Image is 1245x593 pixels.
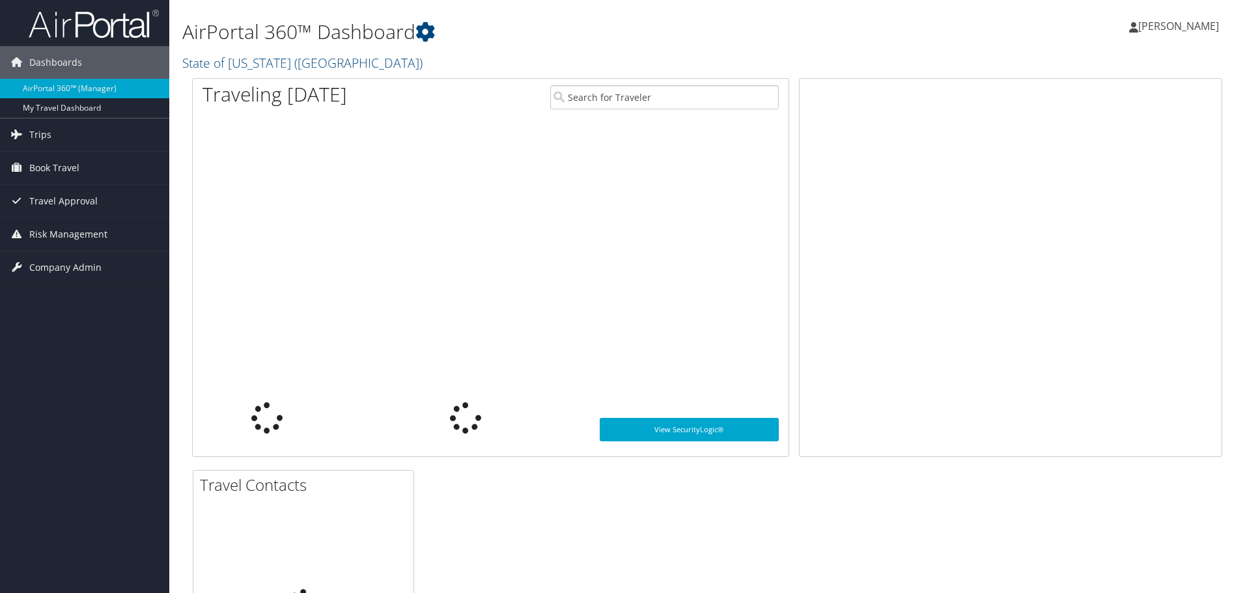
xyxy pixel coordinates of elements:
[29,185,98,217] span: Travel Approval
[29,251,102,284] span: Company Admin
[29,152,79,184] span: Book Travel
[182,54,426,72] a: State of [US_STATE] ([GEOGRAPHIC_DATA])
[1129,7,1232,46] a: [PERSON_NAME]
[29,8,159,39] img: airportal-logo.png
[182,18,882,46] h1: AirPortal 360™ Dashboard
[200,474,413,496] h2: Travel Contacts
[29,118,51,151] span: Trips
[203,81,347,108] h1: Traveling [DATE]
[550,85,779,109] input: Search for Traveler
[1138,19,1219,33] span: [PERSON_NAME]
[29,218,107,251] span: Risk Management
[29,46,82,79] span: Dashboards
[600,418,779,441] a: View SecurityLogic®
